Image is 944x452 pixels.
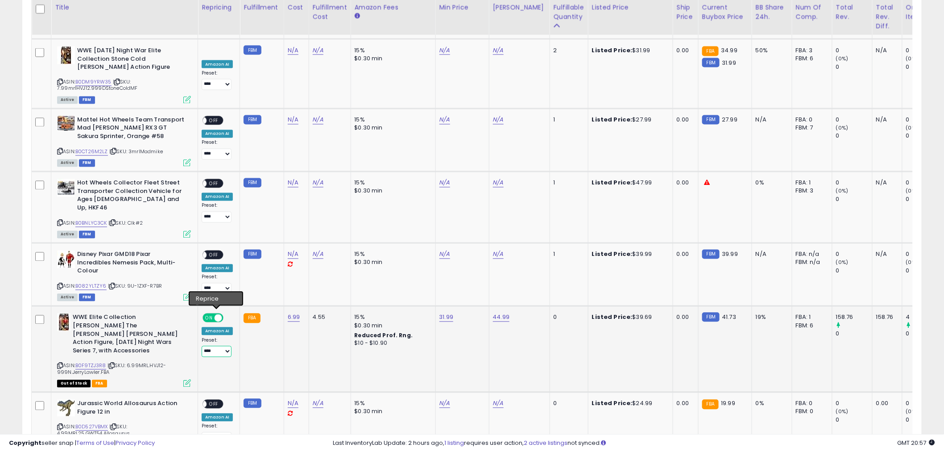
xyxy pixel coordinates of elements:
[906,400,942,408] div: 0
[57,251,191,300] div: ASIN:
[836,251,872,259] div: 0
[721,46,737,54] span: 34.99
[836,125,849,132] small: (0%)
[702,313,720,322] small: FBM
[313,3,347,21] div: Fulfillment Cost
[677,251,691,259] div: 0.00
[57,179,191,237] div: ASIN:
[355,179,429,187] div: 15%
[677,46,691,54] div: 0.00
[906,196,942,204] div: 0
[202,274,233,294] div: Preset:
[796,400,825,408] div: FBA: 0
[796,3,828,21] div: Num of Comp.
[677,179,691,187] div: 0.00
[73,314,181,357] b: WWE Elite Collection [PERSON_NAME] The [PERSON_NAME] [PERSON_NAME] Action Figure, [DATE] Night Wa...
[57,362,166,376] span: | SKU: 6.99MRL.HVJ12-999N.JerryLawler.FBA
[592,313,633,322] b: Listed Price:
[906,179,942,187] div: 0
[355,116,429,124] div: 15%
[288,313,300,322] a: 6.99
[333,439,935,448] div: Last InventoryLab Update: 2 hours ago, requires user action, not synced.
[108,283,162,290] span: | SKU: 9U-1ZXF-R7BR
[836,63,872,71] div: 0
[57,294,78,301] span: All listings currently available for purchase on Amazon
[721,399,735,408] span: 19.99
[554,46,581,54] div: 2
[898,439,935,447] span: 2025-09-17 20:57 GMT
[836,267,872,275] div: 0
[592,399,633,408] b: Listed Price:
[493,179,504,188] a: N/A
[355,124,429,132] div: $0.30 min
[202,423,233,444] div: Preset:
[57,179,75,197] img: 51FbJqtsGxL._SL40_.jpg
[75,220,107,227] a: B0BNLYC3CK
[702,250,720,259] small: FBM
[493,313,510,322] a: 44.99
[77,46,186,74] b: WWE [DATE] Night War Elite Collection Stone Cold [PERSON_NAME] Action Figure
[313,314,344,322] div: 4.55
[116,439,155,447] a: Privacy Policy
[57,314,70,331] img: 51QsJMMzM8L._SL40_.jpg
[288,399,298,408] a: N/A
[57,380,91,388] span: All listings that are currently out of stock and unavailable for purchase on Amazon
[57,79,138,92] span: | SKU: 7.99mrlHVJ12.999DStoneColdMF
[702,115,720,125] small: FBM
[836,259,849,266] small: (0%)
[493,399,504,408] a: N/A
[202,70,233,90] div: Preset:
[592,116,633,124] b: Listed Price:
[906,330,942,338] div: 0
[906,55,919,62] small: (0%)
[836,132,872,140] div: 0
[244,250,261,259] small: FBM
[722,116,737,124] span: 27.99
[756,314,785,322] div: 19%
[202,60,233,68] div: Amazon AI
[355,259,429,267] div: $0.30 min
[876,179,895,187] div: N/A
[202,130,233,138] div: Amazon AI
[876,3,898,31] div: Total Rev. Diff.
[554,3,584,21] div: Fulfillable Quantity
[836,55,849,62] small: (0%)
[244,399,261,408] small: FBM
[554,251,581,259] div: 1
[493,3,546,12] div: [PERSON_NAME]
[592,251,666,259] div: $39.99
[906,132,942,140] div: 0
[592,3,669,12] div: Listed Price
[77,251,186,278] b: Disney Pixar GMD18 Pixar Incredibles Nemesis Pack, Multi-Colour
[677,116,691,124] div: 0.00
[202,327,233,335] div: Amazon AI
[92,380,107,388] span: FBA
[355,314,429,322] div: 15%
[75,423,108,431] a: B0D527VBMX
[439,3,485,12] div: Min Price
[244,46,261,55] small: FBM
[756,179,785,187] div: 0%
[702,3,748,21] div: Current Buybox Price
[702,58,720,67] small: FBM
[677,400,691,408] div: 0.00
[75,362,106,370] a: B0F9TZJ3R8
[439,399,450,408] a: N/A
[796,54,825,63] div: FBM: 6
[439,46,450,55] a: N/A
[836,330,872,338] div: 0
[722,313,736,322] span: 41.73
[876,116,895,124] div: N/A
[906,251,942,259] div: 0
[207,251,221,259] span: OFF
[202,193,233,201] div: Amazon AI
[57,400,191,448] div: ASIN:
[592,250,633,259] b: Listed Price:
[592,179,666,187] div: $47.99
[796,408,825,416] div: FBM: 0
[355,251,429,259] div: 15%
[906,416,942,424] div: 0
[796,179,825,187] div: FBA: 1
[57,96,78,104] span: All listings currently available for purchase on Amazon
[592,179,633,187] b: Listed Price:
